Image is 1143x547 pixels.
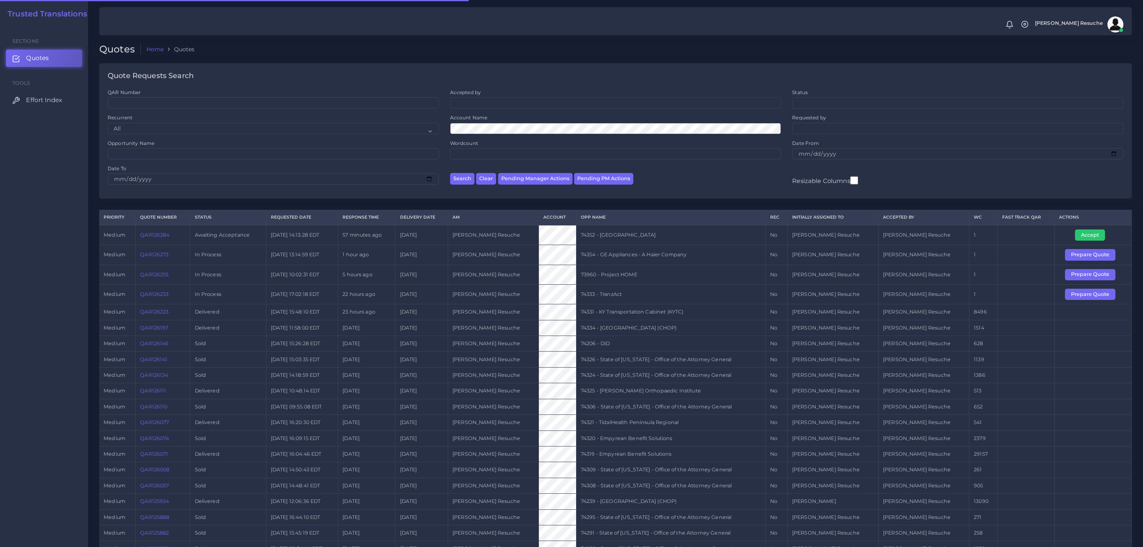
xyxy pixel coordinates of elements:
[448,284,538,304] td: [PERSON_NAME] Resuche
[576,245,765,265] td: 74354 - GE Appliances - A Haier Company
[104,271,125,278] span: medium
[190,415,266,430] td: Delivered
[1107,16,1123,32] img: avatar
[878,509,969,525] td: [PERSON_NAME] Resuche
[104,467,125,473] span: medium
[190,446,266,462] td: Delivered
[576,399,765,414] td: 74306 - State of [US_STATE] - Office of the Attorney General
[104,325,125,331] span: medium
[765,462,787,478] td: No
[969,284,997,304] td: 1
[338,225,395,245] td: 57 minutes ago
[338,245,395,265] td: 1 hour ago
[190,336,266,352] td: Sold
[448,336,538,352] td: [PERSON_NAME] Resuche
[395,462,448,478] td: [DATE]
[787,225,878,245] td: [PERSON_NAME] Resuche
[338,462,395,478] td: [DATE]
[787,415,878,430] td: [PERSON_NAME] Resuche
[104,291,125,297] span: medium
[190,304,266,320] td: Delivered
[1065,291,1121,297] a: Prepare Quote
[190,367,266,383] td: Sold
[190,245,266,265] td: In Process
[104,514,125,520] span: medium
[395,367,448,383] td: [DATE]
[1075,229,1105,241] button: Accept
[104,356,125,362] span: medium
[266,320,338,336] td: [DATE] 11:58:00 EDT
[190,478,266,493] td: Sold
[395,245,448,265] td: [DATE]
[104,251,125,257] span: medium
[104,419,125,425] span: medium
[765,284,787,304] td: No
[108,72,194,80] h4: Quote Requests Search
[787,399,878,414] td: [PERSON_NAME] Resuche
[969,383,997,399] td: 513
[448,446,538,462] td: [PERSON_NAME] Resuche
[878,367,969,383] td: [PERSON_NAME] Resuche
[1065,269,1115,280] button: Prepare Quote
[787,525,878,541] td: [PERSON_NAME] Resuche
[576,509,765,525] td: 74295 - State of [US_STATE] - Office of the Attorney General
[878,225,969,245] td: [PERSON_NAME] Resuche
[792,175,858,185] label: Resizable Columns
[266,383,338,399] td: [DATE] 10:48:14 EDT
[576,210,765,225] th: Opp Name
[338,210,395,225] th: Response Time
[448,367,538,383] td: [PERSON_NAME] Resuche
[395,304,448,320] td: [DATE]
[266,399,338,414] td: [DATE] 09:55:08 EDT
[969,336,997,352] td: 628
[878,265,969,284] td: [PERSON_NAME] Resuche
[765,509,787,525] td: No
[576,225,765,245] td: 74352 - [GEOGRAPHIC_DATA]
[969,367,997,383] td: 1386
[576,462,765,478] td: 74309 - State of [US_STATE] - Office of the Attorney General
[538,210,576,225] th: Account
[266,284,338,304] td: [DATE] 17:02:18 EDT
[878,210,969,225] th: Accepted by
[765,399,787,414] td: No
[140,451,168,457] a: QAR126071
[765,304,787,320] td: No
[140,340,168,346] a: QAR126146
[266,509,338,525] td: [DATE] 16:44:10 EDT
[878,245,969,265] td: [PERSON_NAME] Resuche
[787,352,878,367] td: [PERSON_NAME] Resuche
[576,284,765,304] td: 74333 - TranzAct
[969,525,997,541] td: 258
[765,225,787,245] td: No
[12,80,30,86] span: Tools
[969,210,997,225] th: WC
[190,225,266,245] td: Awaiting Acceptance
[576,352,765,367] td: 74326 - State of [US_STATE] - Office of the Attorney General
[448,352,538,367] td: [PERSON_NAME] Resuche
[576,525,765,541] td: 74291 - State of [US_STATE] - Office of the Attorney General
[266,245,338,265] td: [DATE] 13:14:59 EDT
[2,10,87,19] a: Trusted Translations
[787,265,878,284] td: [PERSON_NAME] Resuche
[765,367,787,383] td: No
[266,415,338,430] td: [DATE] 16:20:30 EDT
[12,38,39,44] span: Sections
[140,530,169,536] a: QAR125882
[787,509,878,525] td: [PERSON_NAME] Resuche
[787,367,878,383] td: [PERSON_NAME] Resuche
[878,320,969,336] td: [PERSON_NAME] Resuche
[395,494,448,509] td: [DATE]
[338,478,395,493] td: [DATE]
[448,494,538,509] td: [PERSON_NAME] Resuche
[338,494,395,509] td: [DATE]
[104,404,125,410] span: medium
[448,509,538,525] td: [PERSON_NAME] Resuche
[878,304,969,320] td: [PERSON_NAME] Resuche
[108,114,132,121] label: Recurrent
[969,478,997,493] td: 905
[878,352,969,367] td: [PERSON_NAME] Resuche
[190,399,266,414] td: Sold
[1065,249,1115,260] button: Prepare Quote
[576,415,765,430] td: 74321 - TidalHealth Peninsula Regional
[850,175,858,185] input: Resizable Columns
